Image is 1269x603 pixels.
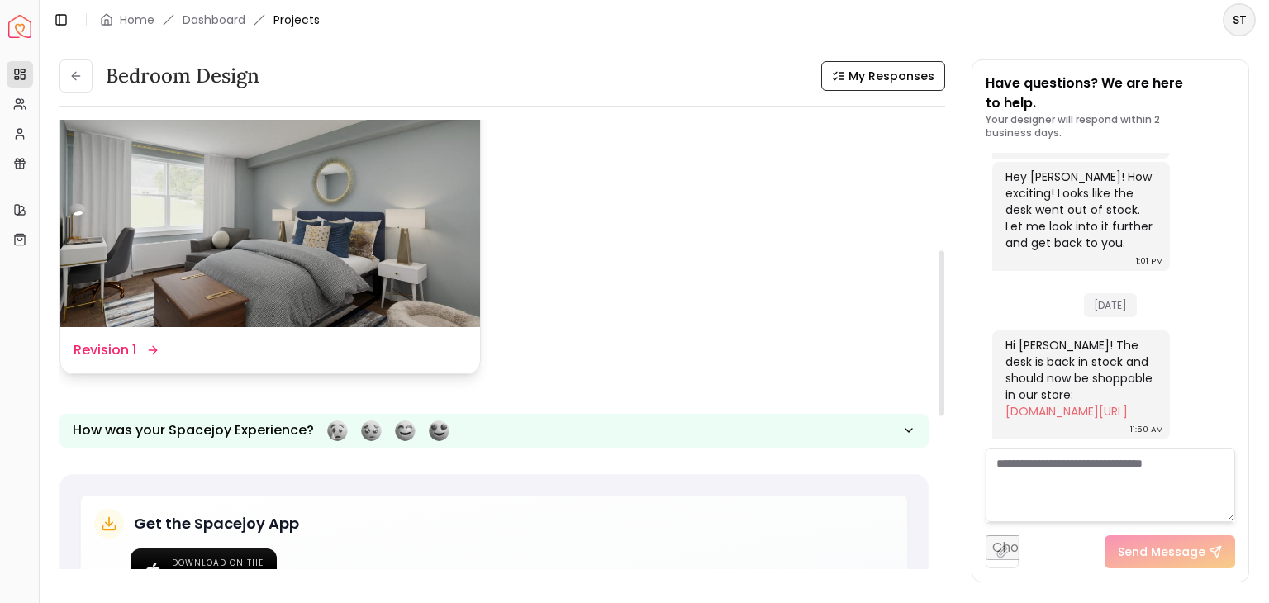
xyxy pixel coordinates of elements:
p: How was your Spacejoy Experience? [73,420,314,440]
p: Have questions? We are here to help. [986,74,1235,113]
a: Download on the App Store [131,548,277,596]
span: Projects [273,12,320,28]
button: ST [1223,3,1256,36]
div: 11:50 AM [1130,421,1163,438]
span: ST [1224,5,1254,35]
h3: Bedroom Design [106,63,259,89]
nav: breadcrumb [100,12,320,28]
div: 1:01 PM [1136,253,1163,269]
dd: Revision 1 [74,340,136,360]
h5: Get the Spacejoy App [134,512,299,535]
a: Revision 1Revision 1 [59,90,481,374]
span: My Responses [848,68,934,84]
img: Spacejoy Logo [8,15,31,38]
span: Download on the [172,558,264,569]
a: Home [120,12,154,28]
a: [DOMAIN_NAME][URL] [1005,403,1128,420]
img: Revision 1 [60,91,480,327]
p: Your designer will respond within 2 business days. [986,113,1235,140]
button: How was your Spacejoy Experience?Feeling terribleFeeling badFeeling goodFeeling awesome [59,414,929,448]
div: Hey [PERSON_NAME]! How exciting! Looks like the desk went out of stock. Let me look into it furth... [1005,169,1153,251]
a: Dashboard [183,12,245,28]
a: Spacejoy [8,15,31,38]
span: [DATE] [1084,293,1137,317]
button: My Responses [821,61,945,91]
div: Hi [PERSON_NAME]! The desk is back in stock and should now be shoppable in our store: [1005,337,1153,420]
img: Apple logo [144,563,162,581]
